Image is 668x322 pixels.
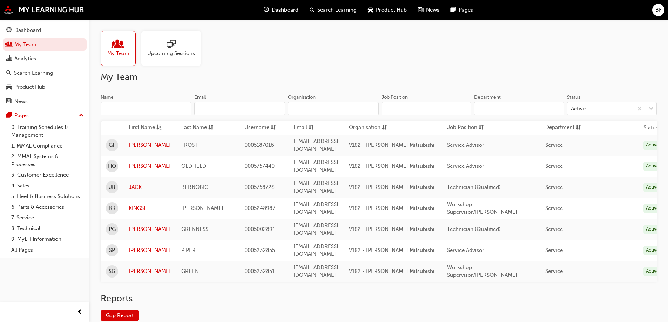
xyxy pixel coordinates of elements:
a: 8. Technical [8,223,87,234]
span: search-icon [6,70,11,76]
span: Technician (Qualified) [447,226,501,232]
span: SG [109,267,115,275]
a: 2. MMAL Systems & Processes [8,151,87,170]
button: Departmentsorting-icon [545,123,584,132]
span: [EMAIL_ADDRESS][DOMAIN_NAME] [293,159,338,173]
h2: My Team [101,71,657,83]
a: JACK [129,183,171,191]
span: Username [244,123,269,132]
span: V182 - [PERSON_NAME] Mitsubishi [349,226,434,232]
span: Service [545,205,563,211]
span: Service [545,247,563,253]
input: Department [474,102,564,115]
span: guage-icon [264,6,269,14]
span: guage-icon [6,27,12,34]
span: Search Learning [317,6,357,14]
button: Job Positionsorting-icon [447,123,486,132]
a: KINGSI [129,204,171,212]
button: Pages [3,109,87,122]
span: Product Hub [376,6,407,14]
span: sorting-icon [271,123,276,132]
button: BF [652,4,664,16]
div: News [14,97,28,105]
span: [PERSON_NAME] [181,205,223,211]
div: Email [194,94,206,101]
span: people-icon [114,40,123,49]
div: Search Learning [14,69,53,77]
span: PG [109,225,116,233]
button: DashboardMy TeamAnalyticsSearch LearningProduct HubNews [3,22,87,109]
span: 0005232851 [244,268,275,274]
span: [EMAIL_ADDRESS][DOMAIN_NAME] [293,201,338,215]
a: News [3,95,87,108]
div: Active [643,141,662,150]
span: news-icon [418,6,423,14]
a: news-iconNews [412,3,445,17]
span: asc-icon [156,123,162,132]
span: sorting-icon [382,123,387,132]
div: Job Position [382,94,408,101]
span: Technician (Qualified) [447,184,501,190]
div: Active [643,246,662,255]
span: Upcoming Sessions [147,49,195,57]
span: BERNOBIC [181,184,208,190]
span: V182 - [PERSON_NAME] Mitsubishi [349,163,434,169]
a: [PERSON_NAME] [129,267,171,275]
div: Product Hub [14,83,45,91]
div: Active [643,267,662,276]
button: Emailsorting-icon [293,123,332,132]
span: Service Advisor [447,163,484,169]
a: Product Hub [3,81,87,94]
input: Organisation [288,102,379,115]
a: 4. Sales [8,180,87,191]
img: mmal [4,5,84,14]
button: Last Namesorting-icon [181,123,220,132]
a: [PERSON_NAME] [129,162,171,170]
span: car-icon [368,6,373,14]
a: My Team [101,31,141,66]
span: 0005248987 [244,205,275,211]
th: Status [643,124,658,132]
div: Department [474,94,501,101]
div: Dashboard [14,26,41,34]
span: HO [108,162,116,170]
span: V182 - [PERSON_NAME] Mitsubishi [349,142,434,148]
span: Department [545,123,574,132]
span: sorting-icon [479,123,484,132]
span: Service [545,184,563,190]
span: V182 - [PERSON_NAME] Mitsubishi [349,184,434,190]
span: Organisation [349,123,380,132]
a: 9. MyLH Information [8,234,87,245]
span: BF [655,6,662,14]
span: pages-icon [451,6,456,14]
span: Service [545,163,563,169]
span: [EMAIL_ADDRESS][DOMAIN_NAME] [293,180,338,194]
span: news-icon [6,98,12,105]
a: Analytics [3,52,87,65]
div: Status [567,94,580,101]
a: 0. Training Schedules & Management [8,122,87,141]
span: Service [545,226,563,232]
span: sessionType_ONLINE_URL-icon [167,40,176,49]
span: PIPER [181,247,196,253]
a: guage-iconDashboard [258,3,304,17]
span: Last Name [181,123,207,132]
div: Active [643,204,662,213]
span: chart-icon [6,56,12,62]
a: All Pages [8,245,87,255]
span: SP [109,246,115,254]
span: prev-icon [77,308,82,317]
h2: Reports [101,293,657,304]
a: car-iconProduct Hub [362,3,412,17]
span: GRENNESS [181,226,208,232]
button: Organisationsorting-icon [349,123,387,132]
span: [EMAIL_ADDRESS][DOMAIN_NAME] [293,222,338,237]
span: OLDFIELD [181,163,206,169]
span: sorting-icon [576,123,581,132]
span: [EMAIL_ADDRESS][DOMAIN_NAME] [293,243,338,258]
span: [EMAIL_ADDRESS][DOMAIN_NAME] [293,264,338,279]
span: Dashboard [272,6,298,14]
a: Dashboard [3,24,87,37]
span: search-icon [310,6,315,14]
span: GREEN [181,268,199,274]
